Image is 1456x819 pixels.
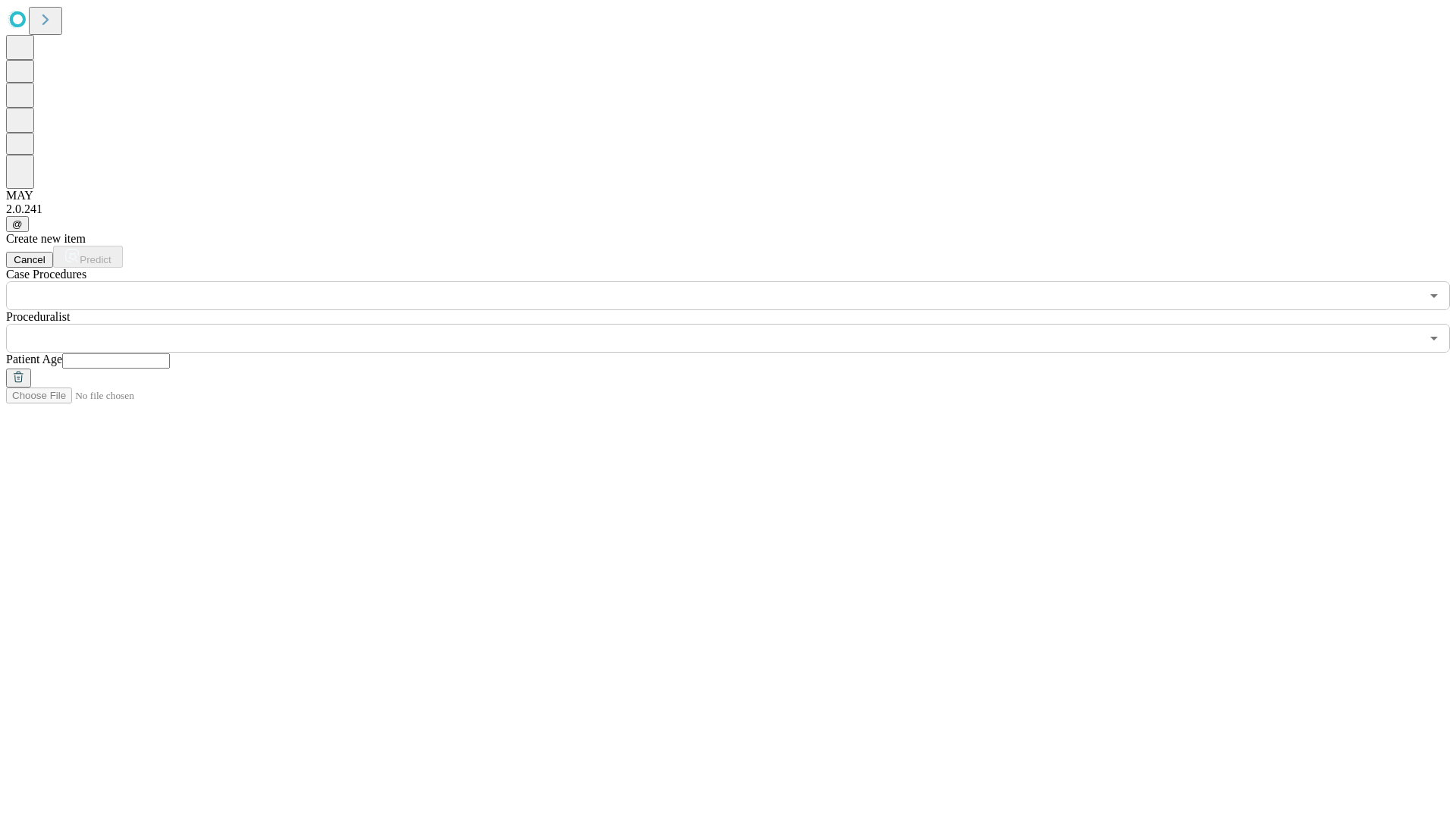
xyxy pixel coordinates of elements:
[1423,328,1445,349] button: Open
[1423,285,1445,306] button: Open
[14,254,45,265] span: Cancel
[6,310,70,323] span: Proceduralist
[6,232,86,245] span: Create new item
[6,202,1450,216] div: 2.0.241
[6,252,53,268] button: Cancel
[53,246,123,268] button: Predict
[6,189,1450,202] div: MAY
[6,353,62,366] span: Patient Age
[12,218,23,230] span: @
[6,216,29,232] button: @
[6,268,86,281] span: Scheduled Procedure
[80,254,111,265] span: Predict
